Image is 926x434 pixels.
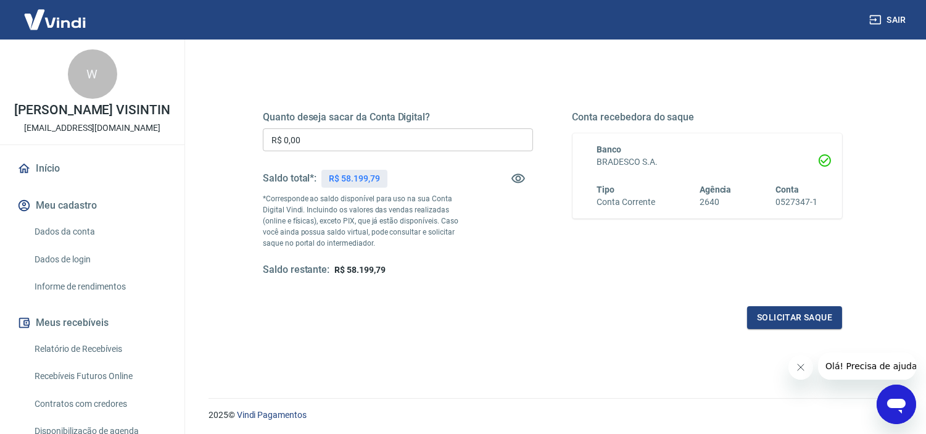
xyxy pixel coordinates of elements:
h6: Conta Corrente [597,196,655,209]
h6: 0527347-1 [775,196,817,209]
span: Olá! Precisa de ajuda? [7,9,104,19]
a: Dados de login [30,247,170,272]
h6: 2640 [700,196,732,209]
p: [PERSON_NAME] VISINTIN [14,104,170,117]
a: Relatório de Recebíveis [30,336,170,362]
button: Sair [867,9,911,31]
div: W [68,49,117,99]
a: Vindi Pagamentos [237,410,307,420]
p: R$ 58.199,79 [329,172,379,185]
h5: Conta recebedora do saque [573,111,843,123]
h5: Saldo total*: [263,172,316,185]
a: Dados da conta [30,219,170,244]
p: [EMAIL_ADDRESS][DOMAIN_NAME] [24,122,160,135]
h6: BRADESCO S.A. [597,156,818,169]
a: Recebíveis Futuros Online [30,364,170,389]
h5: Quanto deseja sacar da Conta Digital? [263,111,533,123]
span: Tipo [597,185,615,194]
a: Início [15,155,170,182]
a: Contratos com credores [30,391,170,417]
a: Informe de rendimentos [30,274,170,299]
span: Conta [775,185,799,194]
iframe: Mensagem da empresa [818,353,916,380]
span: R$ 58.199,79 [334,265,385,275]
span: Banco [597,144,622,154]
button: Meu cadastro [15,192,170,219]
span: Agência [700,185,732,194]
p: 2025 © [209,409,896,422]
button: Meus recebíveis [15,309,170,336]
h5: Saldo restante: [263,264,329,277]
p: *Corresponde ao saldo disponível para uso na sua Conta Digital Vindi. Incluindo os valores das ve... [263,193,465,249]
iframe: Fechar mensagem [788,355,813,380]
img: Vindi [15,1,95,38]
iframe: Botão para abrir a janela de mensagens [877,385,916,424]
button: Solicitar saque [747,306,842,329]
